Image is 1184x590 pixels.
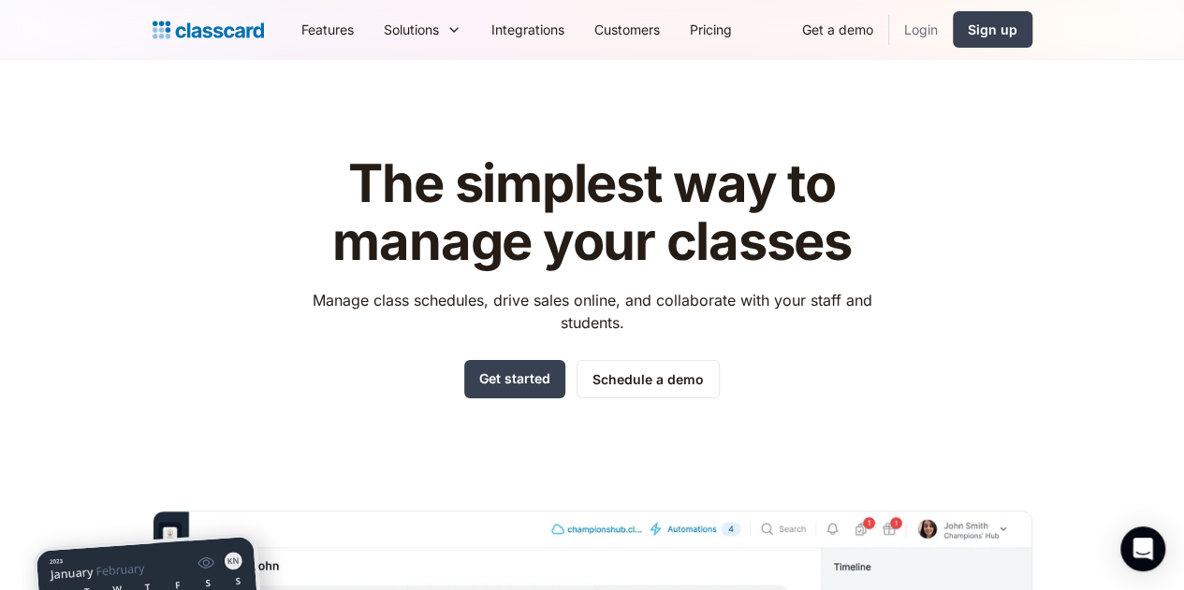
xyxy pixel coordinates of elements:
a: Get a demo [787,8,888,50]
a: Features [286,8,369,50]
a: Get started [464,360,565,398]
div: Open Intercom Messenger [1120,526,1165,571]
div: Solutions [384,20,439,39]
a: Integrations [476,8,579,50]
a: Customers [579,8,675,50]
a: Pricing [675,8,747,50]
div: Sign up [968,20,1017,39]
a: Login [889,8,953,50]
a: Schedule a demo [577,360,720,398]
a: Sign up [953,11,1032,48]
div: Solutions [369,8,476,50]
a: home [153,17,264,43]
